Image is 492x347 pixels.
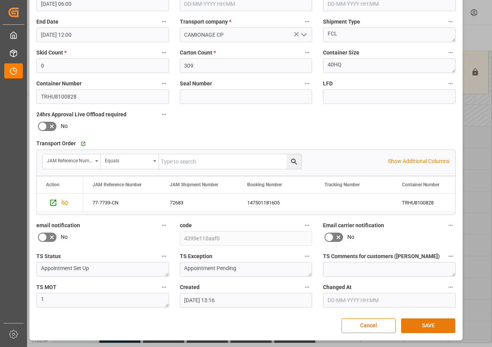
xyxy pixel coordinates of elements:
div: JAM Reference Number [47,155,92,164]
button: TS Status [159,251,169,261]
span: Seal Number [180,80,212,88]
div: Equals [105,155,150,164]
div: Press SPACE to select this row. [37,194,83,212]
span: Container Number [36,80,82,88]
span: TS MOT [36,283,56,291]
span: JAM Reference Number [92,182,142,187]
button: open menu [298,29,309,41]
button: Seal Number [302,78,312,88]
button: Changed At [446,282,456,292]
button: Cancel [342,318,396,333]
span: Transport company [180,18,231,26]
input: DD-MM-YYYY HH:MM [180,293,313,308]
span: Email carrier notification [323,221,384,230]
button: TS Comments for customers ([PERSON_NAME]) [446,251,456,261]
button: End Date [159,17,169,27]
button: TS MOT [159,282,169,292]
button: Transport company * [302,17,312,27]
span: code [180,221,192,230]
div: TRHU8100828 [393,194,470,212]
span: Container Size [323,49,359,57]
span: Created [180,283,200,291]
span: 24hrs Approval Live Offload required [36,111,126,119]
span: TS Exception [180,252,212,260]
span: Transport Order [36,139,76,148]
textarea: FCL [323,27,456,42]
input: DD-MM-YYYY HH:MM [36,27,169,42]
span: Container Number [402,182,439,187]
div: Action [46,182,60,187]
button: Carton Count * [302,48,312,58]
button: LFD [446,78,456,88]
button: Skid Count * [159,48,169,58]
button: code [302,220,312,230]
button: SAVE [401,318,455,333]
span: End Date [36,18,58,26]
input: Type to search [159,154,301,169]
button: Container Size [446,48,456,58]
textarea: 40HQ [323,58,456,73]
span: JAM Shipment Number [170,182,218,187]
span: TS Status [36,252,61,260]
span: No [61,122,68,130]
textarea: 1 [36,293,169,308]
button: email notification [159,220,169,230]
span: Shipment Type [323,18,360,26]
div: 147501181605 [238,194,315,212]
span: TS Comments for customers ([PERSON_NAME]) [323,252,440,260]
input: DD-MM-YYYY HH:MM [323,293,456,308]
span: Booking Number [247,182,282,187]
button: Email carrier notification [446,220,456,230]
span: Changed At [323,283,352,291]
p: Show Additional Columns [388,157,449,165]
span: Tracking Number [325,182,360,187]
span: LFD [323,80,333,88]
button: open menu [101,154,159,169]
div: 72683 [161,194,238,212]
span: Skid Count [36,49,67,57]
textarea: Appointment Set Up [36,262,169,277]
button: Container Number [159,78,169,88]
button: TS Exception [302,251,312,261]
button: open menu [43,154,101,169]
span: Carton Count [180,49,216,57]
button: Shipment Type [446,17,456,27]
div: 77-7739-CN [83,194,161,212]
button: Created [302,282,312,292]
span: No [61,233,68,241]
textarea: Appointment Pending [180,262,313,277]
button: search button [287,154,301,169]
span: email notification [36,221,80,230]
span: No [347,233,354,241]
button: 24hrs Approval Live Offload required [159,109,169,119]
